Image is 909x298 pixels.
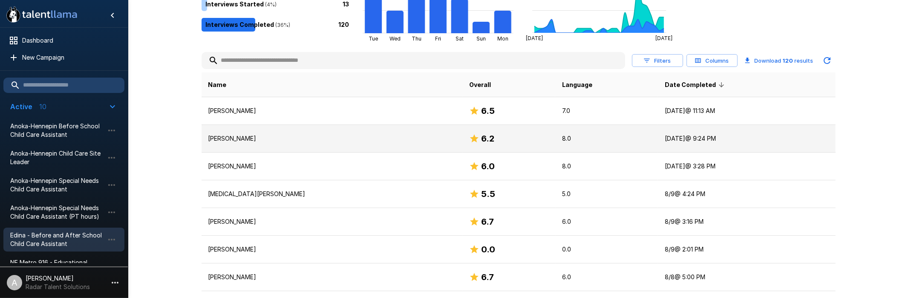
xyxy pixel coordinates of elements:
[481,270,494,284] h6: 6.7
[469,80,491,90] span: Overall
[481,132,494,145] h6: 6.2
[562,80,592,90] span: Language
[562,134,651,143] p: 8.0
[208,107,456,115] p: [PERSON_NAME]
[369,35,378,42] tspan: Tue
[658,125,835,153] td: [DATE] @ 9:24 PM
[819,52,836,69] button: Updated Today - 11:33 AM
[481,159,495,173] h6: 6.0
[687,54,738,67] button: Columns
[481,187,495,201] h6: 5.5
[208,162,456,171] p: [PERSON_NAME]
[562,162,651,171] p: 8.0
[562,217,651,226] p: 6.0
[658,97,835,125] td: [DATE] @ 11:13 AM
[783,57,794,64] b: 120
[456,35,464,42] tspan: Sat
[476,35,486,42] tspan: Sun
[435,35,441,42] tspan: Fri
[208,273,456,281] p: [PERSON_NAME]
[497,35,508,42] tspan: Mon
[208,134,456,143] p: [PERSON_NAME]
[411,35,421,42] tspan: Thu
[665,80,727,90] span: Date Completed
[632,54,683,67] button: Filters
[481,104,495,118] h6: 6.5
[526,35,543,41] tspan: [DATE]
[481,215,494,229] h6: 6.7
[741,52,817,69] button: Download 120 results
[658,180,835,208] td: 8/9 @ 4:24 PM
[208,80,227,90] span: Name
[208,217,456,226] p: [PERSON_NAME]
[389,35,400,42] tspan: Wed
[562,107,651,115] p: 7.0
[562,190,651,198] p: 5.0
[481,243,495,256] h6: 0.0
[208,245,456,254] p: [PERSON_NAME]
[658,208,835,236] td: 8/9 @ 3:16 PM
[339,20,349,29] p: 120
[208,190,456,198] p: [MEDICAL_DATA][PERSON_NAME]
[658,153,835,180] td: [DATE] @ 3:28 PM
[562,245,651,254] p: 0.0
[655,35,672,41] tspan: [DATE]
[658,263,835,291] td: 8/8 @ 5:00 PM
[658,236,835,263] td: 8/9 @ 2:01 PM
[562,273,651,281] p: 6.0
